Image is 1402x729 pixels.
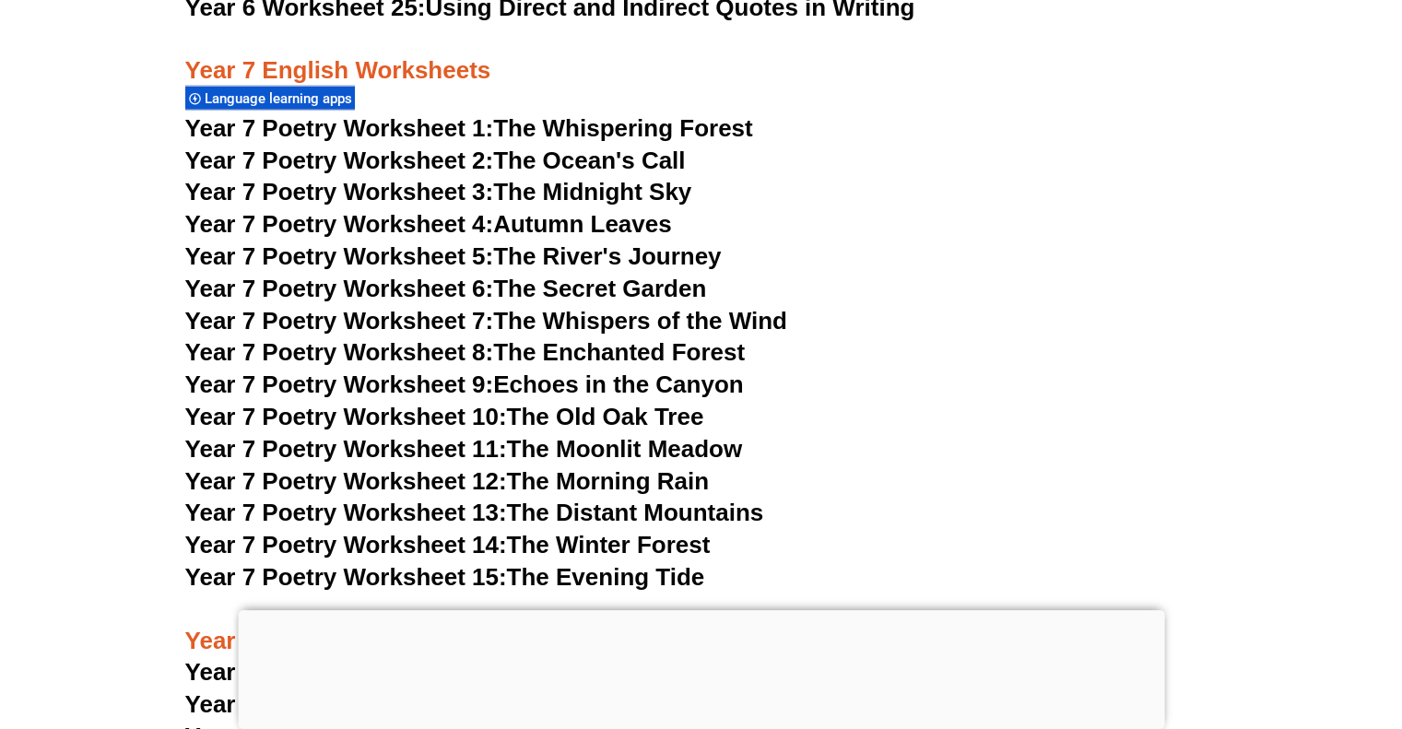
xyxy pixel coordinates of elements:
a: Year 7 Poetry Worksheet 4:Autumn Leaves [185,210,672,238]
span: Year 7 Poetry Worksheet 10: [185,403,507,430]
a: Year 7 Poetry Worksheet 6:The Secret Garden [185,275,707,302]
span: Year 7 Poetry Worksheet 1: [185,114,494,142]
span: Year 7 Poetry Worksheet 2: [185,147,494,174]
span: Year 7 Poetry Worksheet 5: [185,242,494,270]
a: Year 7 Poetry Worksheet 9:Echoes in the Canyon [185,370,744,398]
span: Year 7 Poetry Worksheet 12: [185,467,507,495]
span: Year 7 Poetry Worksheet 6: [185,275,494,302]
span: Year 7 Poetry Worksheet 11: [185,435,507,463]
span: Year 7 Poetry Worksheet 14: [185,531,507,559]
a: Year 7 Poetry Worksheet 11:The Moonlit Meadow [185,435,743,463]
a: Year 7 Poetry Worksheet 10:The Old Oak Tree [185,403,704,430]
a: Year 7 Poetry Worksheet 14:The Winter Forest [185,531,711,559]
iframe: Chat Widget [1095,522,1402,729]
a: Year 7 Poetry Worksheet 8:The Enchanted Forest [185,338,745,366]
span: Year 7 Poetry Worksheet 13: [185,499,507,526]
span: Year 7 Poetry Worksheet 3: [185,178,494,206]
a: Year 7 Poetry Worksheet 3:The Midnight Sky [185,178,692,206]
a: Year 7 Poetry Worksheet 15:The Evening Tide [185,563,705,591]
a: Year 7 Poetry Worksheet 5:The River's Journey [185,242,722,270]
span: Year 7 Poetry Worksheet 7: [185,307,494,335]
h3: Year 7 English Worksheets [185,24,1218,87]
a: Year 7 Poetry Worksheet 12:The Morning Rain [185,467,709,495]
a: Year 7 Poetry Worksheet 7:The Whispers of the Wind [185,307,787,335]
span: Year 8 Poetry Worksheet 2: [185,690,494,718]
div: Language learning apps [185,86,355,111]
h3: Year 8 English Worksheets [185,594,1218,657]
span: Year 8 Poetry Worksheet 1: [185,658,494,686]
a: Year 7 Poetry Worksheet 13:The Distant Mountains [185,499,764,526]
span: Year 7 Poetry Worksheet 9: [185,370,494,398]
span: Year 7 Poetry Worksheet 8: [185,338,494,366]
span: Year 7 Poetry Worksheet 15: [185,563,507,591]
a: Year 8 Poetry Worksheet 2:Echoes of the Forgotten Shore [185,690,843,718]
iframe: Advertisement [238,610,1164,724]
a: Year 7 Poetry Worksheet 1:The Whispering Forest [185,114,753,142]
a: Year 8 Poetry Worksheet 1:Whispers of the Autumn Wind [185,658,834,686]
span: Year 7 Poetry Worksheet 4: [185,210,494,238]
a: Year 7 Poetry Worksheet 2:The Ocean's Call [185,147,686,174]
span: Language learning apps [205,90,358,107]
